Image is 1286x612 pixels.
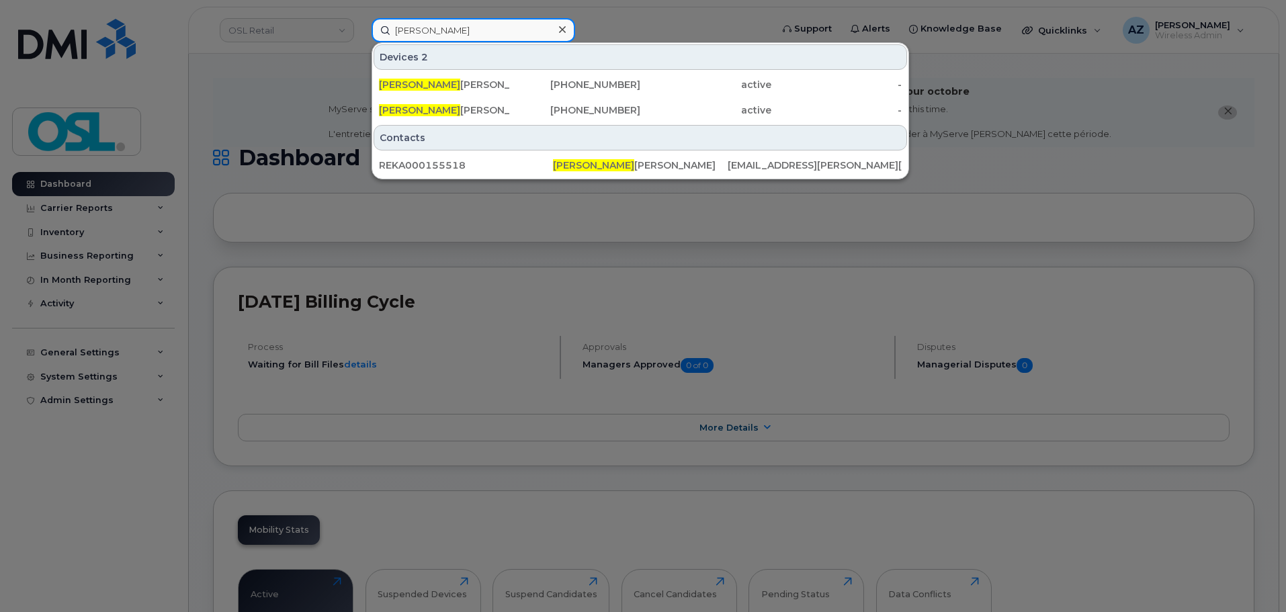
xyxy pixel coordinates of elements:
div: [PHONE_NUMBER] [510,78,641,91]
div: [PERSON_NAME] [553,159,727,172]
div: REKA000155518 [379,159,553,172]
div: [EMAIL_ADDRESS][PERSON_NAME][DOMAIN_NAME] [728,159,902,172]
div: [PHONE_NUMBER] [510,103,641,117]
span: [PERSON_NAME] [553,159,634,171]
div: - [771,78,902,91]
div: Contacts [374,125,907,150]
span: [PERSON_NAME] [379,79,460,91]
div: Devices [374,44,907,70]
div: [PERSON_NAME] [379,103,510,117]
div: active [640,103,771,117]
a: [PERSON_NAME][PERSON_NAME][PHONE_NUMBER]active- [374,98,907,122]
div: [PERSON_NAME] [379,78,510,91]
a: REKA000155518[PERSON_NAME][PERSON_NAME][EMAIL_ADDRESS][PERSON_NAME][DOMAIN_NAME] [374,153,907,177]
span: 2 [421,50,428,64]
a: [PERSON_NAME][PERSON_NAME][PHONE_NUMBER]active- [374,73,907,97]
span: [PERSON_NAME] [379,104,460,116]
div: active [640,78,771,91]
div: - [771,103,902,117]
